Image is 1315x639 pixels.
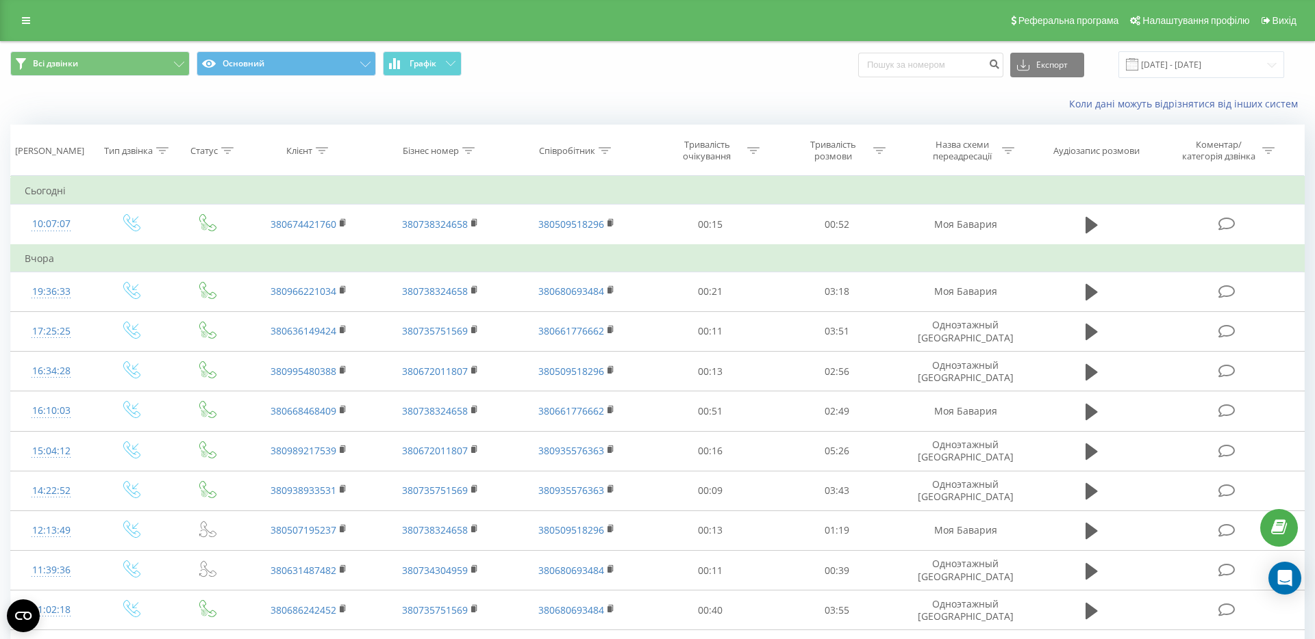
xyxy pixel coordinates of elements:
td: 00:11 [647,551,773,590]
div: 10:07:07 [25,211,78,237]
a: 380680693484 [538,285,604,298]
button: Графік [383,51,462,76]
a: 380509518296 [538,218,604,231]
span: Всі дзвінки [33,58,78,69]
td: 00:39 [773,551,899,590]
a: 380661776662 [538,404,604,417]
div: Статус [190,145,218,157]
div: 19:36:33 [25,278,78,305]
td: Одноэтажный [GEOGRAPHIC_DATA] [900,471,1031,510]
td: 00:40 [647,590,773,630]
input: Пошук за номером [858,53,1003,77]
td: 00:21 [647,272,773,311]
a: 380938933531 [271,484,336,497]
a: 380735751569 [402,324,468,337]
td: 00:15 [647,205,773,245]
span: Реферальна програма [1018,15,1119,26]
button: Експорт [1010,53,1084,77]
div: Клієнт [286,145,312,157]
a: 380738324658 [402,285,468,298]
div: Назва схеми переадресації [925,139,999,162]
div: [PERSON_NAME] [15,145,84,157]
td: Моя Бавария [900,510,1031,550]
a: 380686242452 [271,603,336,616]
a: 380507195237 [271,523,336,536]
a: 380672011807 [402,365,468,378]
div: Open Intercom Messenger [1268,562,1301,595]
td: 03:18 [773,272,899,311]
a: 380989217539 [271,444,336,457]
div: Тип дзвінка [104,145,153,157]
div: Коментар/категорія дзвінка [1179,139,1259,162]
td: 03:55 [773,590,899,630]
span: Налаштування профілю [1142,15,1249,26]
td: 02:49 [773,391,899,431]
a: Коли дані можуть відрізнятися вiд інших систем [1069,97,1305,110]
td: 01:19 [773,510,899,550]
td: 00:13 [647,352,773,391]
td: 00:09 [647,471,773,510]
div: 11:39:36 [25,557,78,584]
a: 380680693484 [538,564,604,577]
a: 380674421760 [271,218,336,231]
div: Тривалість очікування [671,139,744,162]
td: Одноэтажный [GEOGRAPHIC_DATA] [900,352,1031,391]
button: Основний [197,51,376,76]
a: 380935576363 [538,484,604,497]
td: Моя Бавария [900,272,1031,311]
td: 00:16 [647,431,773,471]
td: Одноэтажный [GEOGRAPHIC_DATA] [900,590,1031,630]
a: 380738324658 [402,523,468,536]
td: 00:11 [647,311,773,351]
div: Аудіозапис розмови [1053,145,1140,157]
td: Сьогодні [11,177,1305,205]
button: Open CMP widget [7,599,40,632]
div: 16:10:03 [25,397,78,424]
td: Одноэтажный [GEOGRAPHIC_DATA] [900,551,1031,590]
a: 380509518296 [538,365,604,378]
a: 380734304959 [402,564,468,577]
div: 17:25:25 [25,318,78,345]
td: 00:51 [647,391,773,431]
td: Одноэтажный [GEOGRAPHIC_DATA] [900,311,1031,351]
td: Одноэтажный [GEOGRAPHIC_DATA] [900,431,1031,471]
a: 380636149424 [271,324,336,337]
div: Співробітник [539,145,595,157]
div: 12:13:49 [25,517,78,544]
a: 380735751569 [402,603,468,616]
td: 05:26 [773,431,899,471]
a: 380738324658 [402,218,468,231]
td: 03:51 [773,311,899,351]
div: 14:22:52 [25,478,78,504]
a: 380966221034 [271,285,336,298]
a: 380668468409 [271,404,336,417]
div: 16:34:28 [25,358,78,384]
a: 380935576363 [538,444,604,457]
a: 380738324658 [402,404,468,417]
a: 380661776662 [538,324,604,337]
div: 11:02:18 [25,597,78,623]
span: Вихід [1273,15,1297,26]
td: 03:43 [773,471,899,510]
td: Моя Бавария [900,391,1031,431]
td: Вчора [11,245,1305,272]
div: Тривалість розмови [797,139,870,162]
td: Моя Бавария [900,205,1031,245]
div: 15:04:12 [25,438,78,465]
button: Всі дзвінки [10,51,190,76]
td: 02:56 [773,352,899,391]
a: 380995480388 [271,365,336,378]
div: Бізнес номер [403,145,459,157]
td: 00:13 [647,510,773,550]
td: 00:52 [773,205,899,245]
a: 380672011807 [402,444,468,457]
span: Графік [410,59,436,68]
a: 380680693484 [538,603,604,616]
a: 380631487482 [271,564,336,577]
a: 380509518296 [538,523,604,536]
a: 380735751569 [402,484,468,497]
